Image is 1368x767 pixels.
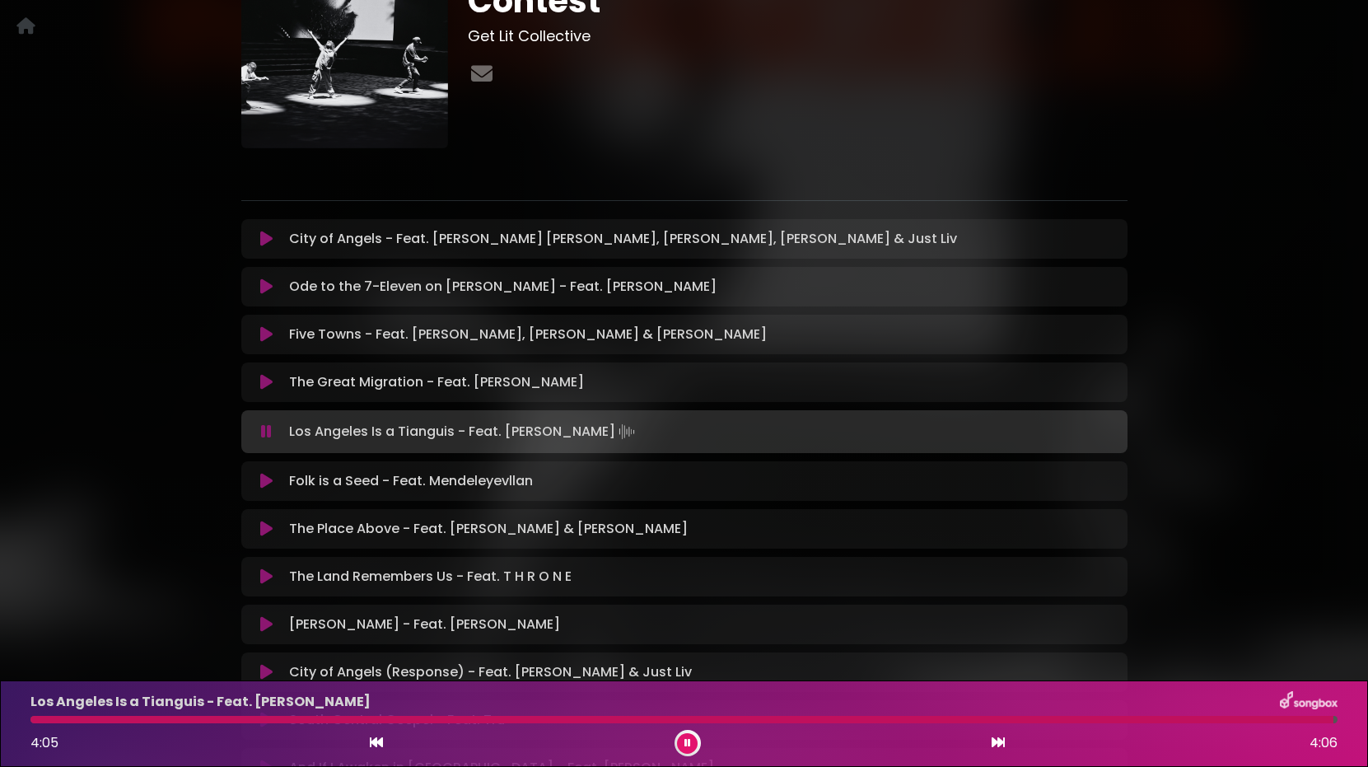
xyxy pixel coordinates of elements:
[615,420,638,443] img: waveform4.gif
[289,519,688,539] p: The Place Above - Feat. [PERSON_NAME] & [PERSON_NAME]
[468,27,1128,45] h3: Get Lit Collective
[30,733,58,752] span: 4:05
[289,471,533,491] p: Folk is a Seed - Feat. Mendeleyevllan
[1280,691,1338,713] img: songbox-logo-white.png
[289,372,584,392] p: The Great Migration - Feat. [PERSON_NAME]
[289,420,638,443] p: Los Angeles Is a Tianguis - Feat. [PERSON_NAME]
[289,277,717,297] p: Ode to the 7-Eleven on [PERSON_NAME] - Feat. [PERSON_NAME]
[1310,733,1338,753] span: 4:06
[30,692,371,712] p: Los Angeles Is a Tianguis - Feat. [PERSON_NAME]
[289,229,957,249] p: City of Angels - Feat. [PERSON_NAME] [PERSON_NAME], [PERSON_NAME], [PERSON_NAME] & Just Liv
[289,662,692,682] p: City of Angels (Response) - Feat. [PERSON_NAME] & Just Liv
[289,567,572,587] p: The Land Remembers Us - Feat. T H R O N E
[289,615,560,634] p: [PERSON_NAME] - Feat. [PERSON_NAME]
[289,325,767,344] p: Five Towns - Feat. [PERSON_NAME], [PERSON_NAME] & [PERSON_NAME]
